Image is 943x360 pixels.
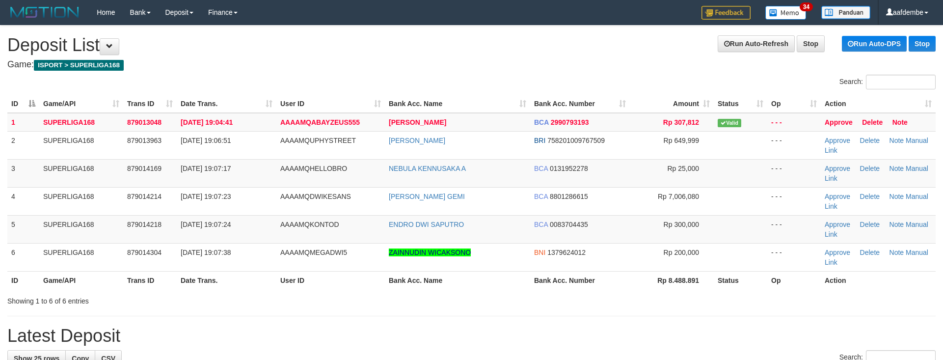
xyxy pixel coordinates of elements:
[280,249,347,256] span: AAAAMQMEGADWI5
[821,271,936,289] th: Action
[385,271,530,289] th: Bank Acc. Name
[530,271,630,289] th: Bank Acc. Number
[664,137,699,144] span: Rp 649,999
[860,193,880,200] a: Delete
[7,187,39,215] td: 4
[909,36,936,52] a: Stop
[276,95,385,113] th: User ID: activate to sort column ascending
[7,113,39,132] td: 1
[550,221,588,228] span: Copy 0083704435 to clipboard
[127,137,162,144] span: 879013963
[389,193,465,200] a: [PERSON_NAME] GEMI
[767,215,821,243] td: - - -
[551,118,589,126] span: Copy 2990793193 to clipboard
[276,271,385,289] th: User ID
[630,95,714,113] th: Amount: activate to sort column ascending
[39,187,123,215] td: SUPERLIGA168
[127,165,162,172] span: 879014169
[385,95,530,113] th: Bank Acc. Name: activate to sort column ascending
[39,113,123,132] td: SUPERLIGA168
[825,118,853,126] a: Approve
[7,215,39,243] td: 5
[7,95,39,113] th: ID: activate to sort column descending
[889,165,904,172] a: Note
[389,137,445,144] a: [PERSON_NAME]
[123,95,177,113] th: Trans ID: activate to sort column ascending
[889,137,904,144] a: Note
[280,118,360,126] span: AAAAMQABAYZEUS555
[280,193,351,200] span: AAAAMQDWIKESANS
[825,193,928,210] a: Manual Link
[550,165,588,172] span: Copy 0131952278 to clipboard
[889,221,904,228] a: Note
[547,249,586,256] span: Copy 1379624012 to clipboard
[663,118,699,126] span: Rp 307,812
[767,113,821,132] td: - - -
[39,159,123,187] td: SUPERLIGA168
[714,271,767,289] th: Status
[7,243,39,271] td: 6
[860,249,880,256] a: Delete
[534,137,545,144] span: BRI
[127,221,162,228] span: 879014218
[127,193,162,200] span: 879014214
[718,35,795,52] a: Run Auto-Refresh
[39,95,123,113] th: Game/API: activate to sort column ascending
[767,95,821,113] th: Op: activate to sort column ascending
[7,131,39,159] td: 2
[767,187,821,215] td: - - -
[821,6,870,19] img: panduan.png
[767,243,821,271] td: - - -
[797,35,825,52] a: Stop
[181,249,231,256] span: [DATE] 19:07:38
[664,221,699,228] span: Rp 300,000
[889,193,904,200] a: Note
[39,131,123,159] td: SUPERLIGA168
[892,118,908,126] a: Note
[821,95,936,113] th: Action: activate to sort column ascending
[825,137,928,154] a: Manual Link
[127,118,162,126] span: 879013048
[825,249,850,256] a: Approve
[667,165,699,172] span: Rp 25,000
[7,292,385,306] div: Showing 1 to 6 of 6 entries
[767,131,821,159] td: - - -
[825,137,850,144] a: Approve
[39,271,123,289] th: Game/API
[534,249,545,256] span: BNI
[7,326,936,346] h1: Latest Deposit
[181,221,231,228] span: [DATE] 19:07:24
[714,95,767,113] th: Status: activate to sort column ascending
[280,165,347,172] span: AAAAMQHELLOBRO
[280,221,339,228] span: AAAAMQKONTOD
[123,271,177,289] th: Trans ID
[658,193,699,200] span: Rp 7,006,080
[765,6,807,20] img: Button%20Memo.svg
[280,137,356,144] span: AAAAMQUPHYSTREET
[7,159,39,187] td: 3
[534,221,548,228] span: BCA
[181,165,231,172] span: [DATE] 19:07:17
[825,221,928,238] a: Manual Link
[177,95,276,113] th: Date Trans.: activate to sort column ascending
[630,271,714,289] th: Rp 8.488.891
[860,137,880,144] a: Delete
[389,165,466,172] a: NEBULA KENNUSAKA A
[767,159,821,187] td: - - -
[7,271,39,289] th: ID
[127,249,162,256] span: 879014304
[547,137,605,144] span: Copy 758201009767509 to clipboard
[825,249,928,266] a: Manual Link
[664,249,699,256] span: Rp 200,000
[7,35,936,55] h1: Deposit List
[7,60,936,70] h4: Game:
[800,2,813,11] span: 34
[181,193,231,200] span: [DATE] 19:07:23
[825,221,850,228] a: Approve
[842,36,907,52] a: Run Auto-DPS
[7,5,82,20] img: MOTION_logo.png
[39,215,123,243] td: SUPERLIGA168
[534,165,548,172] span: BCA
[862,118,883,126] a: Delete
[767,271,821,289] th: Op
